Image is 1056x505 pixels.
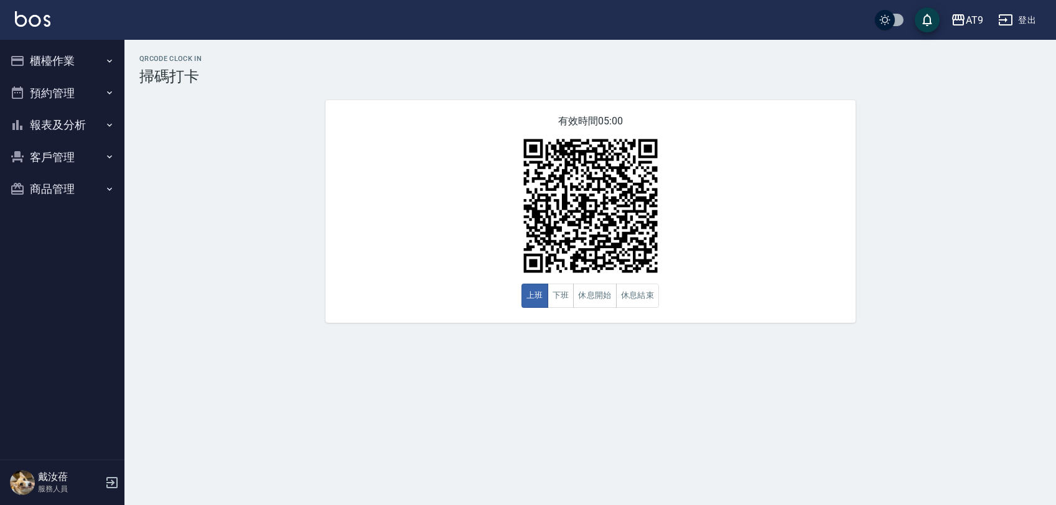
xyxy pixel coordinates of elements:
img: Logo [15,11,50,27]
button: AT9 [946,7,988,33]
button: 客戶管理 [5,141,119,174]
p: 服務人員 [38,483,101,494]
img: Person [10,470,35,495]
button: 報表及分析 [5,109,119,141]
button: save [915,7,940,32]
button: 櫃檯作業 [5,45,119,77]
h3: 掃碼打卡 [139,68,1041,85]
div: AT9 [966,12,983,28]
h5: 戴汝蓓 [38,471,101,483]
button: 下班 [548,284,574,308]
button: 休息開始 [573,284,617,308]
div: 有效時間 05:00 [325,100,856,323]
button: 上班 [521,284,548,308]
button: 登出 [993,9,1041,32]
h2: QRcode Clock In [139,55,1041,63]
button: 休息結束 [616,284,660,308]
button: 預約管理 [5,77,119,109]
button: 商品管理 [5,173,119,205]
